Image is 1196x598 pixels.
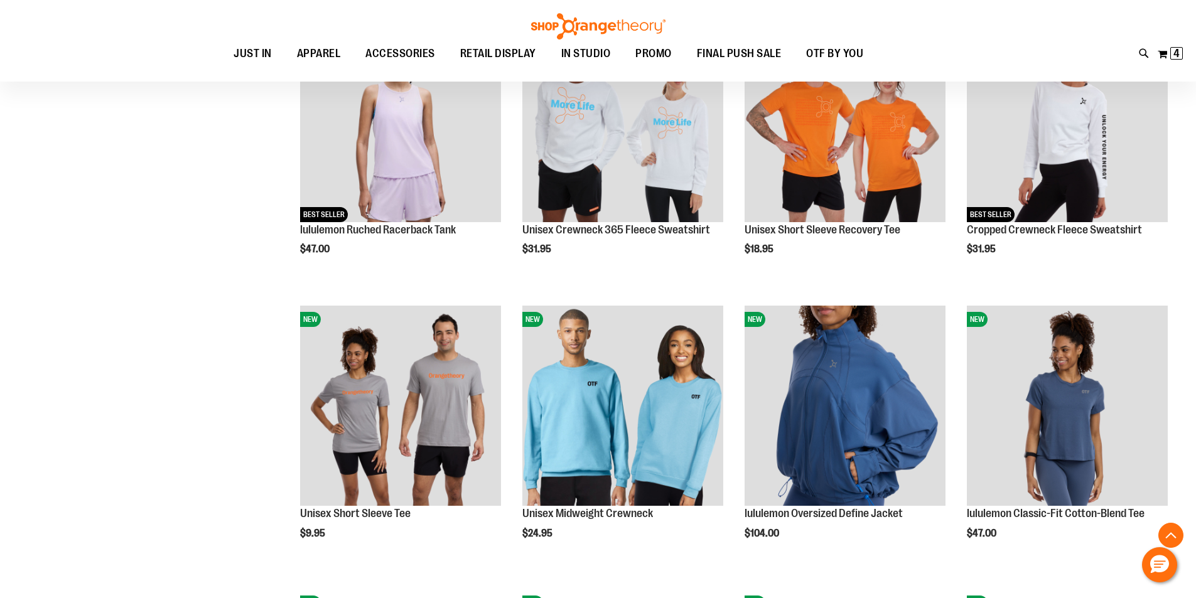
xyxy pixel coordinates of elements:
[561,40,611,68] span: IN STUDIO
[353,40,448,68] a: ACCESSORIES
[522,243,553,255] span: $31.95
[460,40,536,68] span: RETAIL DISPLAY
[522,21,723,224] a: Unisex Crewneck 365 Fleece SweatshirtNEW
[967,306,1168,508] a: lululemon Classic-Fit Cotton-Blend TeeNEW
[738,15,952,287] div: product
[300,223,456,236] a: lululemon Ruched Racerback Tank
[516,15,730,287] div: product
[300,507,411,520] a: Unisex Short Sleeve Tee
[516,299,730,572] div: product
[522,21,723,222] img: Unisex Crewneck 365 Fleece Sweatshirt
[745,507,903,520] a: lululemon Oversized Define Jacket
[448,40,549,68] a: RETAIL DISPLAY
[623,40,684,68] a: PROMO
[294,299,507,572] div: product
[961,15,1174,287] div: product
[745,21,945,222] img: Unisex Short Sleeve Recovery Tee
[529,13,667,40] img: Shop Orangetheory
[522,528,554,539] span: $24.95
[745,312,765,327] span: NEW
[294,15,507,287] div: product
[967,528,998,539] span: $47.00
[794,40,876,68] a: OTF BY YOU
[549,40,623,68] a: IN STUDIO
[297,40,341,68] span: APPAREL
[745,528,781,539] span: $104.00
[967,207,1015,222] span: BEST SELLER
[967,21,1168,224] a: Cropped Crewneck Fleece SweatshirtNEWBEST SELLER
[522,306,723,506] img: Unisex Midweight Crewneck
[745,243,775,255] span: $18.95
[522,223,710,236] a: Unisex Crewneck 365 Fleece Sweatshirt
[745,223,900,236] a: Unisex Short Sleeve Recovery Tee
[300,21,501,222] img: lululemon Ruched Racerback Tank
[967,312,988,327] span: NEW
[967,243,998,255] span: $31.95
[365,40,435,68] span: ACCESSORIES
[745,306,945,508] a: lululemon Oversized Define JacketNEW
[967,507,1145,520] a: lululemon Classic-Fit Cotton-Blend Tee
[961,299,1174,572] div: product
[1158,523,1183,548] button: Back To Top
[300,312,321,327] span: NEW
[967,223,1142,236] a: Cropped Crewneck Fleece Sweatshirt
[522,312,543,327] span: NEW
[1173,47,1180,60] span: 4
[967,306,1168,506] img: lululemon Classic-Fit Cotton-Blend Tee
[745,306,945,506] img: lululemon Oversized Define Jacket
[300,243,331,255] span: $47.00
[697,40,782,68] span: FINAL PUSH SALE
[745,21,945,224] a: Unisex Short Sleeve Recovery TeeNEW
[635,40,672,68] span: PROMO
[300,21,501,224] a: lululemon Ruched Racerback TankNEWBEST SELLER
[300,207,348,222] span: BEST SELLER
[300,306,501,508] a: Unisex Short Sleeve TeeNEW
[1142,547,1177,582] button: Hello, have a question? Let’s chat.
[300,306,501,506] img: Unisex Short Sleeve Tee
[967,21,1168,222] img: Cropped Crewneck Fleece Sweatshirt
[221,40,284,68] a: JUST IN
[806,40,863,68] span: OTF BY YOU
[738,299,952,572] div: product
[234,40,272,68] span: JUST IN
[284,40,353,68] a: APPAREL
[522,306,723,508] a: Unisex Midweight CrewneckNEW
[522,507,653,520] a: Unisex Midweight Crewneck
[300,528,327,539] span: $9.95
[684,40,794,68] a: FINAL PUSH SALE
